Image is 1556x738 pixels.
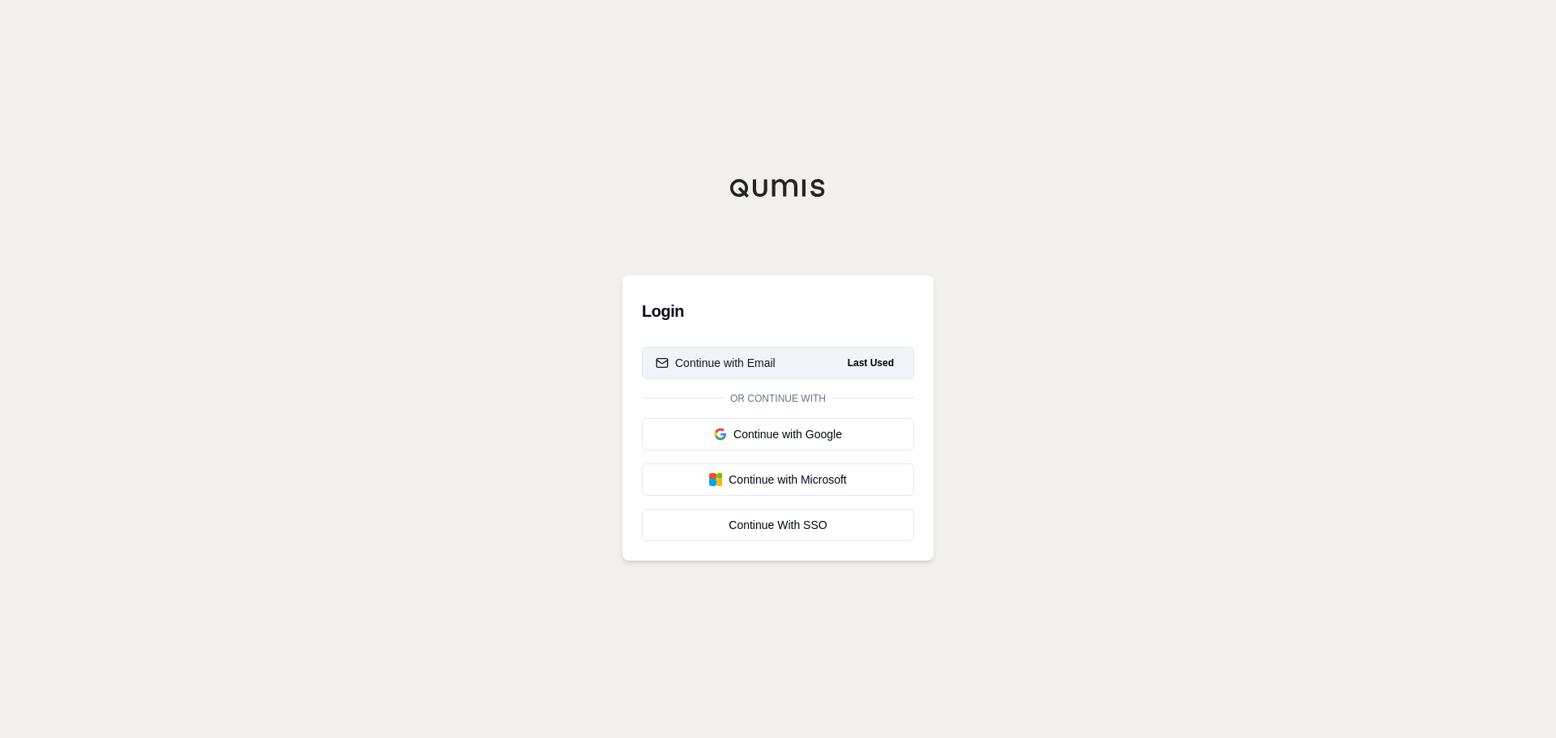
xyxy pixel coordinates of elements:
button: Continue with Google [642,418,914,450]
a: Continue With SSO [642,509,914,541]
div: Continue with Microsoft [656,471,900,488]
img: Qumis [729,178,827,198]
div: Continue with Google [656,426,900,442]
h3: Login [642,295,914,327]
button: Continue with EmailLast Used [642,347,914,379]
button: Continue with Microsoft [642,463,914,496]
div: Continue With SSO [656,517,900,533]
div: Continue with Email [656,355,776,371]
span: Last Used [841,353,900,373]
span: Or continue with [724,392,832,405]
